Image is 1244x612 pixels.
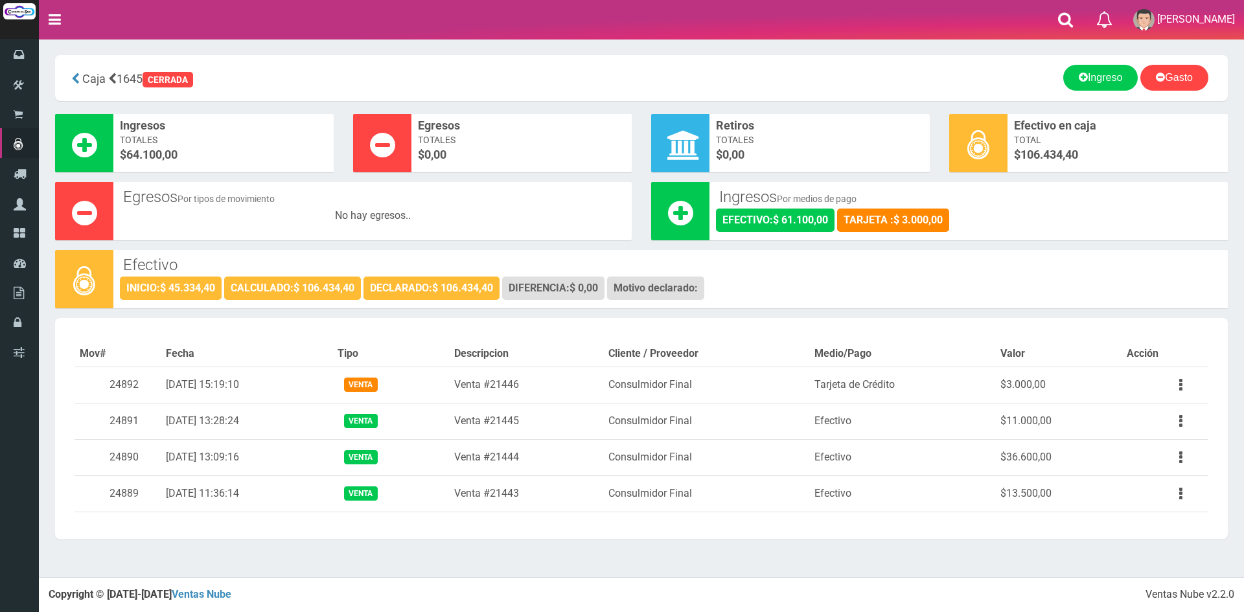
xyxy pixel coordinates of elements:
div: 1645 [65,65,449,91]
div: No hay egresos.. [120,209,625,223]
td: 24890 [75,439,161,475]
span: Totales [418,133,625,146]
td: $36.600,00 [995,439,1122,475]
td: [DATE] 13:28:24 [161,403,332,439]
th: Medio/Pago [809,341,995,367]
td: $3.000,00 [995,367,1122,403]
div: CERRADA [143,72,193,87]
h3: Efectivo [123,256,1218,273]
th: Cliente / Proveedor [603,341,809,367]
span: [PERSON_NAME] [1157,13,1235,25]
strong: Copyright © [DATE]-[DATE] [49,588,231,600]
td: [DATE] 13:09:16 [161,439,332,475]
span: $ [1014,146,1221,163]
td: Tarjeta de Crédito [809,367,995,403]
div: DECLARADO: [363,277,500,300]
img: Logo grande [3,3,36,19]
td: Venta #21443 [449,475,603,512]
span: Ingresos [120,117,327,134]
td: [DATE] 15:19:10 [161,367,332,403]
td: Consulmidor Final [603,475,809,512]
span: Venta [344,450,377,464]
td: 24892 [75,367,161,403]
td: $11.000,00 [995,403,1122,439]
div: Motivo declarado: [607,277,704,300]
span: Totales [716,133,923,146]
strong: $ 106.434,40 [294,282,354,294]
td: [DATE] 11:36:14 [161,475,332,512]
div: TARJETA : [837,209,949,232]
a: Ingreso [1063,65,1138,91]
font: 0,00 [722,148,744,161]
td: Efectivo [809,403,995,439]
td: Consulmidor Final [603,403,809,439]
span: $ [120,146,327,163]
div: DIFERENCIA: [502,277,605,300]
h3: Egresos [123,188,622,205]
div: Ventas Nube v2.2.0 [1146,587,1234,602]
span: Total [1014,133,1221,146]
td: Consulmidor Final [603,439,809,475]
td: $13.500,00 [995,475,1122,512]
td: Venta #21444 [449,439,603,475]
span: Venta [344,486,377,500]
font: 0,00 [424,148,446,161]
span: Retiros [716,117,923,134]
td: Efectivo [809,475,995,512]
div: INICIO: [120,277,222,300]
span: Venta [344,414,377,427]
strong: $ 0,00 [570,282,598,294]
img: User Image [1133,9,1155,30]
th: Acción [1122,341,1208,367]
td: Efectivo [809,439,995,475]
strong: $ 45.334,40 [160,282,215,294]
span: Totales [120,133,327,146]
span: $ [418,146,625,163]
span: 106.434,40 [1020,148,1078,161]
td: 24889 [75,475,161,512]
td: Venta #21445 [449,403,603,439]
span: Efectivo en caja [1014,117,1221,134]
th: Tipo [332,341,448,367]
small: Por medios de pago [777,194,857,204]
div: EFECTIVO: [716,209,835,232]
h3: Ingresos [719,188,1218,205]
small: Por tipos de movimiento [178,194,275,204]
strong: $ 3.000,00 [893,214,943,226]
strong: $ 106.434,40 [432,282,493,294]
td: 24891 [75,403,161,439]
span: Venta [344,378,377,391]
th: Mov# [75,341,161,367]
th: Valor [995,341,1122,367]
td: Venta #21446 [449,367,603,403]
span: $ [716,146,923,163]
a: Gasto [1140,65,1208,91]
th: Fecha [161,341,332,367]
span: Egresos [418,117,625,134]
a: Ventas Nube [172,588,231,600]
div: CALCULADO: [224,277,361,300]
strong: $ 61.100,00 [773,214,828,226]
font: 64.100,00 [126,148,178,161]
th: Descripcion [449,341,603,367]
span: Caja [82,72,106,85]
td: Consulmidor Final [603,367,809,403]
